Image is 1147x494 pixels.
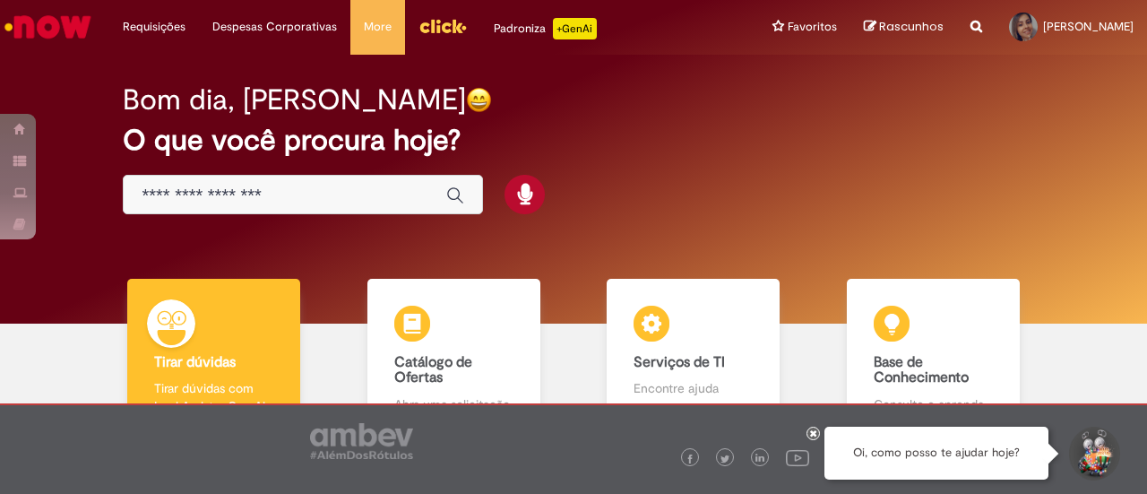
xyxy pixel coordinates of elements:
[788,18,837,36] span: Favoritos
[394,395,513,413] p: Abra uma solicitação
[814,279,1054,434] a: Base de Conhecimento Consulte e aprenda
[1066,427,1120,481] button: Iniciar Conversa de Suporte
[123,125,1023,156] h2: O que você procura hoje?
[212,18,337,36] span: Despesas Corporativas
[634,379,753,397] p: Encontre ajuda
[123,18,185,36] span: Requisições
[864,19,944,36] a: Rascunhos
[824,427,1048,480] div: Oi, como posso te ajudar hoje?
[2,9,94,45] img: ServiceNow
[874,353,969,387] b: Base de Conhecimento
[634,353,725,371] b: Serviços de TI
[310,423,413,459] img: logo_footer_ambev_rotulo_gray.png
[123,84,466,116] h2: Bom dia, [PERSON_NAME]
[879,18,944,35] span: Rascunhos
[573,279,814,434] a: Serviços de TI Encontre ajuda
[334,279,574,434] a: Catálogo de Ofertas Abra uma solicitação
[394,353,472,387] b: Catálogo de Ofertas
[874,395,993,413] p: Consulte e aprenda
[154,379,273,415] p: Tirar dúvidas com Lupi Assist e Gen Ai
[94,279,334,434] a: Tirar dúvidas Tirar dúvidas com Lupi Assist e Gen Ai
[418,13,467,39] img: click_logo_yellow_360x200.png
[553,18,597,39] p: +GenAi
[154,353,236,371] b: Tirar dúvidas
[786,446,809,469] img: logo_footer_youtube.png
[1043,19,1134,34] span: [PERSON_NAME]
[494,18,597,39] div: Padroniza
[466,87,492,113] img: happy-face.png
[720,455,729,464] img: logo_footer_twitter.png
[686,455,694,464] img: logo_footer_facebook.png
[755,454,764,464] img: logo_footer_linkedin.png
[364,18,392,36] span: More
